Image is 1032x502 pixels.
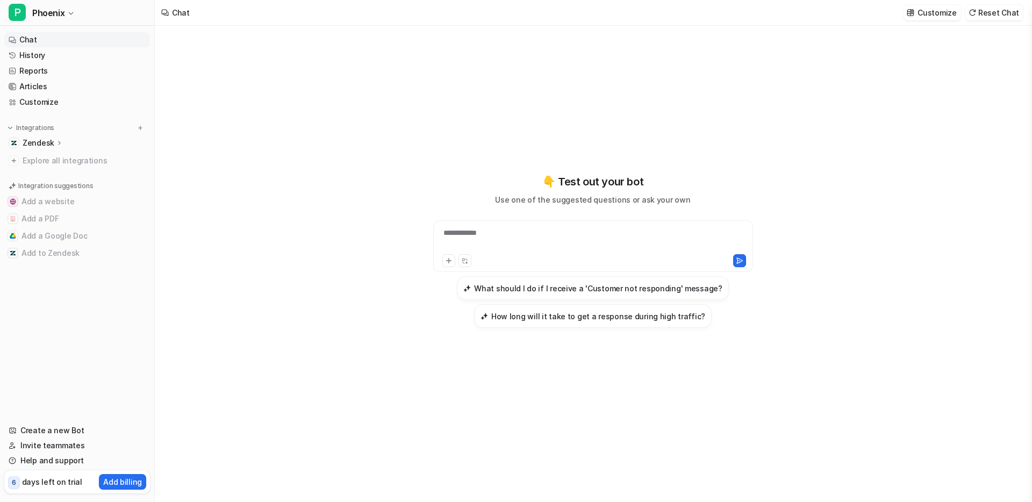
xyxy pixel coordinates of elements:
h3: How long will it take to get a response during high traffic? [491,311,705,322]
span: Phoenix [32,5,64,20]
span: P [9,4,26,21]
button: Reset Chat [965,5,1023,20]
button: Add to ZendeskAdd to Zendesk [4,245,150,262]
p: days left on trial [22,476,82,487]
img: Add to Zendesk [10,250,16,256]
a: Invite teammates [4,438,150,453]
p: 👇 Test out your bot [542,174,643,190]
p: Zendesk [23,138,54,148]
a: History [4,48,150,63]
p: 6 [12,478,16,487]
img: Add a PDF [10,216,16,222]
a: Help and support [4,453,150,468]
p: Use one of the suggested questions or ask your own [495,194,690,205]
button: Add a websiteAdd a website [4,193,150,210]
button: What should I do if I receive a 'Customer not responding' message?What should I do if I receive a... [457,276,729,300]
img: reset [969,9,976,17]
p: Integrations [16,124,54,132]
a: Explore all integrations [4,153,150,168]
img: What should I do if I receive a 'Customer not responding' message? [463,284,471,292]
img: expand menu [6,124,14,132]
img: Add a Google Doc [10,233,16,239]
a: Reports [4,63,150,78]
p: Integration suggestions [18,181,93,191]
img: How long will it take to get a response during high traffic? [481,312,488,320]
img: Zendesk [11,140,17,146]
img: Add a website [10,198,16,205]
div: Chat [172,7,190,18]
p: Customize [918,7,956,18]
span: Explore all integrations [23,152,146,169]
img: menu_add.svg [137,124,144,132]
button: Add billing [99,474,146,490]
a: Articles [4,79,150,94]
a: Chat [4,32,150,47]
img: customize [907,9,914,17]
p: Add billing [103,476,142,487]
img: explore all integrations [9,155,19,166]
button: How long will it take to get a response during high traffic?How long will it take to get a respon... [474,304,712,328]
button: Add a PDFAdd a PDF [4,210,150,227]
button: Customize [904,5,961,20]
a: Customize [4,95,150,110]
button: Add a Google DocAdd a Google Doc [4,227,150,245]
h3: What should I do if I receive a 'Customer not responding' message? [474,283,722,294]
button: Integrations [4,123,58,133]
a: Create a new Bot [4,423,150,438]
